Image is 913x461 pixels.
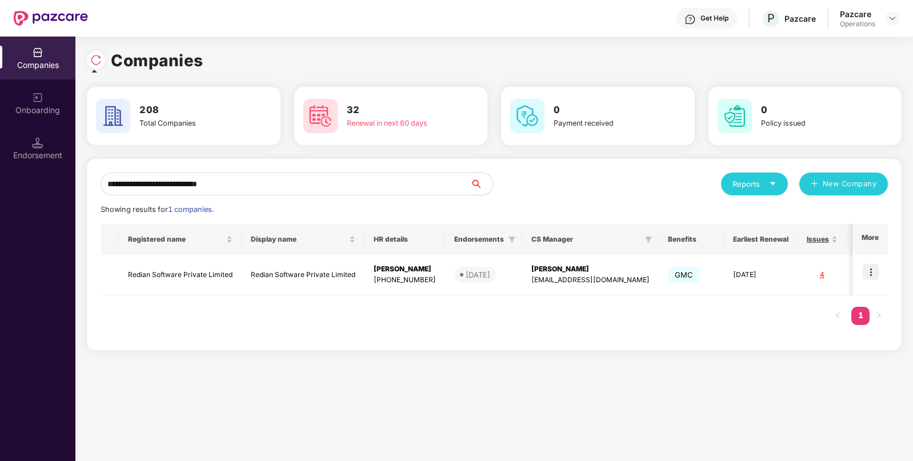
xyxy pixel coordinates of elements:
[347,118,445,129] div: Renewal in next 60 days
[32,47,43,58] img: svg+xml;base64,PHN2ZyBpZD0iQ29tcGFuaWVzIiB4bWxucz0iaHR0cDovL3d3dy53My5vcmcvMjAwMC9zdmciIHdpZHRoPS...
[139,118,238,129] div: Total Companies
[870,307,888,325] button: right
[14,11,88,26] img: New Pazcare Logo
[852,224,888,255] th: More
[645,236,652,243] span: filter
[96,99,130,133] img: svg+xml;base64,PHN2ZyB4bWxucz0iaHR0cDovL3d3dy53My5vcmcvMjAwMC9zdmciIHdpZHRoPSI2MCIgaGVpZ2h0PSI2MC...
[798,224,847,255] th: Issues
[347,103,445,118] h3: 32
[888,14,897,23] img: svg+xml;base64,PHN2ZyBpZD0iRHJvcGRvd24tMzJ4MzIiIHhtbG5zPSJodHRwOi8vd3d3LnczLm9yZy8yMDAwL3N2ZyIgd2...
[32,92,43,103] img: svg+xml;base64,PHN2ZyB3aWR0aD0iMjAiIGhlaWdodD0iMjAiIHZpZXdCb3g9IjAgMCAyMCAyMCIgZmlsbD0ibm9uZSIgeG...
[761,103,859,118] h3: 0
[531,235,640,244] span: CS Manager
[101,205,214,214] span: Showing results for
[724,224,798,255] th: Earliest Renewal
[454,235,504,244] span: Endorsements
[732,178,776,190] div: Reports
[799,173,888,195] button: plusNew Company
[807,235,829,244] span: Issues
[767,11,775,25] span: P
[769,180,776,187] span: caret-down
[168,205,214,214] span: 1 companies.
[466,269,490,280] div: [DATE]
[807,270,838,280] div: 4
[242,224,365,255] th: Display name
[761,118,859,129] div: Policy issued
[470,173,494,195] button: search
[828,307,847,325] li: Previous Page
[875,312,882,319] span: right
[554,118,652,129] div: Payment received
[90,54,102,66] img: svg+xml;base64,PHN2ZyBpZD0iUmVsb2FkLTMyeDMyIiB4bWxucz0iaHR0cDovL3d3dy53My5vcmcvMjAwMC9zdmciIHdpZH...
[668,267,700,283] span: GMC
[111,48,203,73] h1: Companies
[718,99,752,133] img: svg+xml;base64,PHN2ZyB4bWxucz0iaHR0cDovL3d3dy53My5vcmcvMjAwMC9zdmciIHdpZHRoPSI2MCIgaGVpZ2h0PSI2MC...
[823,178,877,190] span: New Company
[840,19,875,29] div: Operations
[700,14,728,23] div: Get Help
[531,275,650,286] div: [EMAIL_ADDRESS][DOMAIN_NAME]
[251,235,347,244] span: Display name
[119,224,242,255] th: Registered name
[470,179,493,189] span: search
[863,264,879,280] img: icon
[508,236,515,243] span: filter
[374,275,436,286] div: [PHONE_NUMBER]
[870,307,888,325] li: Next Page
[374,264,436,275] div: [PERSON_NAME]
[554,103,652,118] h3: 0
[32,137,43,149] img: svg+xml;base64,PHN2ZyB3aWR0aD0iMTQuNSIgaGVpZ2h0PSIxNC41IiB2aWV3Qm94PSIwIDAgMTYgMTYiIGZpbGw9Im5vbm...
[303,99,338,133] img: svg+xml;base64,PHN2ZyB4bWxucz0iaHR0cDovL3d3dy53My5vcmcvMjAwMC9zdmciIHdpZHRoPSI2MCIgaGVpZ2h0PSI2MC...
[128,235,224,244] span: Registered name
[119,255,242,295] td: Redian Software Private Limited
[784,13,816,24] div: Pazcare
[811,180,818,189] span: plus
[510,99,544,133] img: svg+xml;base64,PHN2ZyB4bWxucz0iaHR0cDovL3d3dy53My5vcmcvMjAwMC9zdmciIHdpZHRoPSI2MCIgaGVpZ2h0PSI2MC...
[828,307,847,325] button: left
[643,232,654,246] span: filter
[840,9,875,19] div: Pazcare
[851,307,870,325] li: 1
[851,307,870,324] a: 1
[531,264,650,275] div: [PERSON_NAME]
[242,255,365,295] td: Redian Software Private Limited
[834,312,841,319] span: left
[684,14,696,25] img: svg+xml;base64,PHN2ZyBpZD0iSGVscC0zMngzMiIgeG1sbnM9Imh0dHA6Ly93d3cudzMub3JnLzIwMDAvc3ZnIiB3aWR0aD...
[139,103,238,118] h3: 208
[506,232,518,246] span: filter
[659,224,724,255] th: Benefits
[365,224,445,255] th: HR details
[724,255,798,295] td: [DATE]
